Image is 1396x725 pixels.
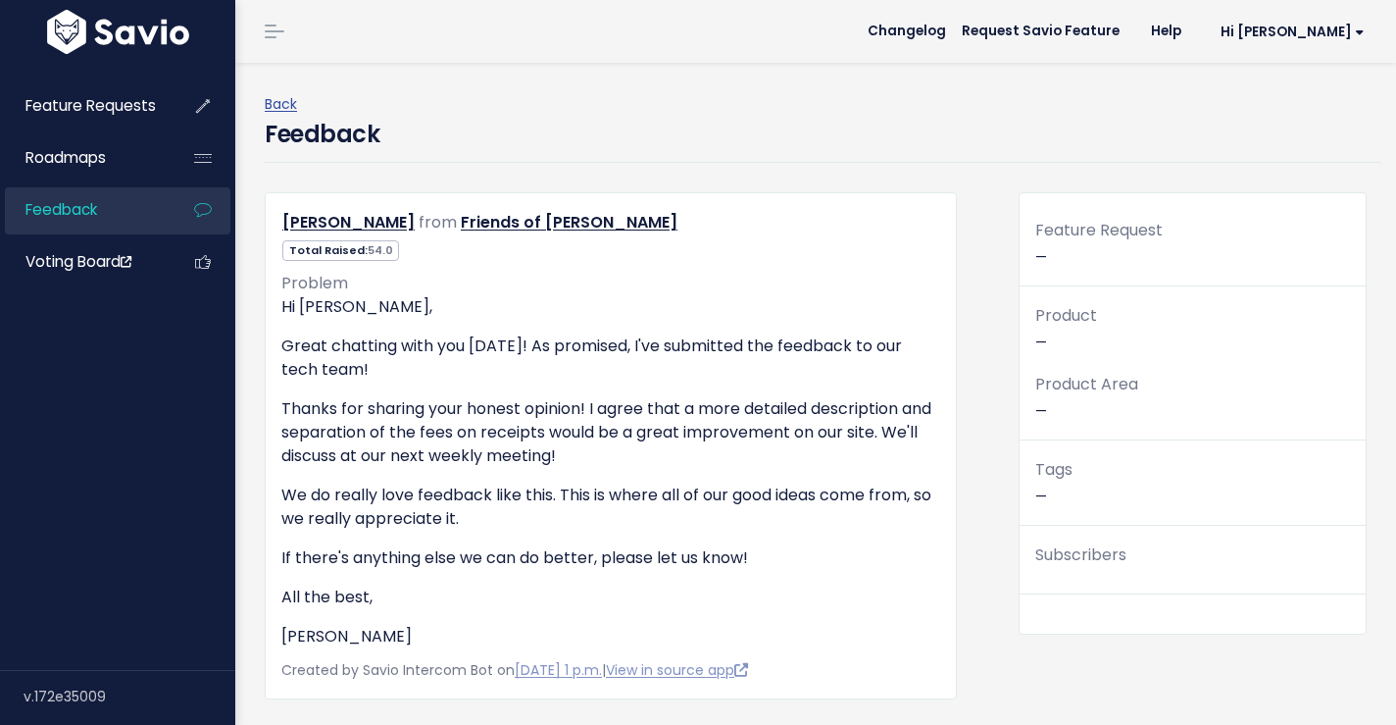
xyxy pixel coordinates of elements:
span: Feedback [25,199,97,220]
a: View in source app [606,660,748,680]
p: — [1035,302,1350,355]
p: Thanks for sharing your honest opinion! I agree that a more detailed description and separation o... [281,397,940,468]
span: Feature Requests [25,95,156,116]
span: Feature Request [1035,219,1163,241]
a: [DATE] 1 p.m. [515,660,602,680]
a: Voting Board [5,239,163,285]
a: Hi [PERSON_NAME] [1197,17,1380,47]
a: Request Savio Feature [946,17,1135,46]
a: Friends of [PERSON_NAME] [461,211,677,233]
a: Help [1135,17,1197,46]
p: [PERSON_NAME] [281,625,940,648]
span: Created by Savio Intercom Bot on | [281,660,748,680]
span: Hi [PERSON_NAME] [1221,25,1365,39]
p: If there's anything else we can do better, please let us know! [281,546,940,570]
div: — [1020,217,1366,286]
a: Roadmaps [5,135,163,181]
span: Changelog [868,25,946,38]
a: [PERSON_NAME] [282,211,415,233]
div: v.172e35009 [24,671,235,722]
a: Back [265,94,297,114]
img: logo-white.9d6f32f41409.svg [42,10,194,54]
span: Roadmaps [25,147,106,168]
span: Product Area [1035,373,1138,395]
p: Great chatting with you [DATE]! As promised, I've submitted the feedback to our tech team! [281,335,940,382]
span: from [419,211,457,233]
span: 54.0 [368,242,393,258]
span: Problem [281,272,348,294]
span: Voting Board [25,251,131,272]
span: Subscribers [1035,544,1126,566]
span: Product [1035,304,1097,327]
p: Hi [PERSON_NAME], [281,295,940,319]
p: — [1035,371,1350,424]
span: Total Raised: [282,240,399,261]
p: All the best, [281,586,940,609]
span: Tags [1035,458,1072,481]
a: Feature Requests [5,83,163,129]
h4: Feedback [265,117,379,152]
p: We do really love feedback like this. This is where all of our good ideas come from, so we really... [281,484,940,531]
p: — [1035,456,1350,509]
a: Feedback [5,187,163,233]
